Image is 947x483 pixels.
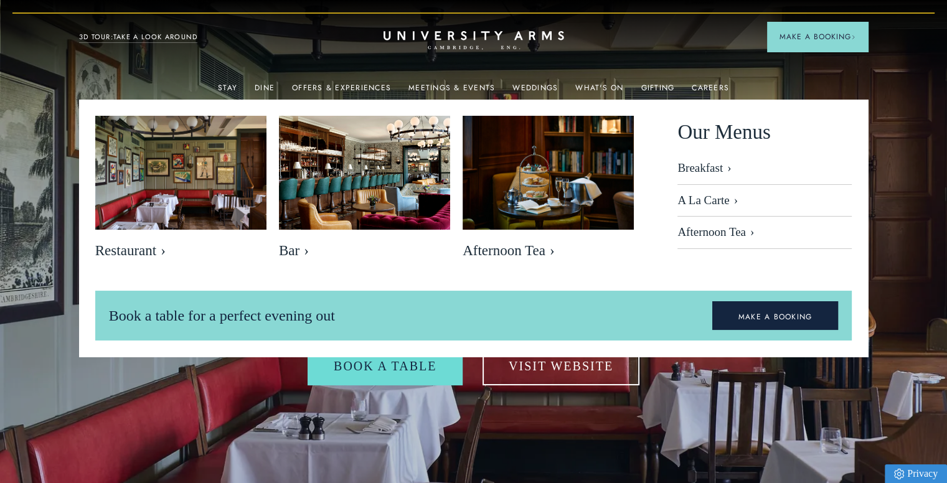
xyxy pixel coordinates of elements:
[279,116,450,266] a: image-b49cb22997400f3f08bed174b2325b8c369ebe22-8192x5461-jpg Bar
[692,83,729,100] a: Careers
[463,242,634,260] span: Afternoon Tea
[677,116,770,149] span: Our Menus
[512,83,558,100] a: Weddings
[384,31,564,50] a: Home
[218,83,237,100] a: Stay
[767,22,868,52] button: Make a BookingArrow icon
[408,83,495,100] a: Meetings & Events
[641,83,675,100] a: Gifting
[894,469,904,479] img: Privacy
[677,185,852,217] a: A La Carte
[463,116,634,266] a: image-eb2e3df6809416bccf7066a54a890525e7486f8d-2500x1667-jpg Afternoon Tea
[483,347,639,385] a: Visit Website
[677,217,852,249] a: Afternoon Tea
[95,116,266,230] img: image-bebfa3899fb04038ade422a89983545adfd703f7-2500x1667-jpg
[308,347,463,385] a: Book a table
[575,83,623,100] a: What's On
[109,307,335,324] span: Book a table for a perfect evening out
[851,35,855,39] img: Arrow icon
[463,116,634,230] img: image-eb2e3df6809416bccf7066a54a890525e7486f8d-2500x1667-jpg
[712,301,839,330] a: MAKE A BOOKING
[885,464,947,483] a: Privacy
[279,116,450,230] img: image-b49cb22997400f3f08bed174b2325b8c369ebe22-8192x5461-jpg
[255,83,275,100] a: Dine
[292,83,391,100] a: Offers & Experiences
[780,31,855,42] span: Make a Booking
[677,161,852,185] a: Breakfast
[79,32,198,43] a: 3D TOUR:TAKE A LOOK AROUND
[279,242,450,260] span: Bar
[95,242,266,260] span: Restaurant
[95,116,266,266] a: image-bebfa3899fb04038ade422a89983545adfd703f7-2500x1667-jpg Restaurant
